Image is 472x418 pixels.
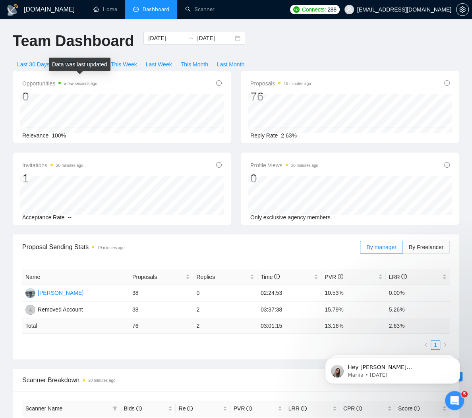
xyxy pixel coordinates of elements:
[386,318,450,334] td: 2.63 %
[112,406,117,411] span: filter
[97,246,124,250] time: 19 minutes ago
[313,341,472,397] iframe: Intercom notifications message
[35,23,137,132] span: Hey [PERSON_NAME][EMAIL_ADDRESS][DOMAIN_NAME], Looks like your Upwork agency Equinox Dynamics LDA...
[143,6,169,13] span: Dashboard
[136,406,142,411] span: info-circle
[431,341,440,349] a: 1
[196,273,248,281] span: Replies
[129,318,193,334] td: 76
[68,214,72,221] span: --
[146,60,172,69] span: Last Week
[193,318,257,334] td: 2
[457,6,468,13] span: setting
[327,5,336,14] span: 288
[13,58,54,71] button: Last 30 Days
[250,171,318,186] div: 0
[401,274,407,279] span: info-circle
[250,214,331,221] span: Only exclusive agency members
[111,60,137,69] span: This Week
[193,285,257,302] td: 0
[22,171,83,186] div: 1
[188,35,194,41] span: to
[343,405,362,412] span: CPR
[25,289,83,296] a: YM[PERSON_NAME]
[56,163,83,168] time: 20 minutes ago
[216,162,222,168] span: info-circle
[22,375,450,385] span: Scanner Breakdown
[250,161,318,170] span: Profile Views
[293,6,300,13] img: upwork-logo.png
[88,378,115,383] time: 20 minutes ago
[111,403,119,414] span: filter
[246,406,252,411] span: info-circle
[366,244,396,250] span: By manager
[284,81,311,86] time: 19 minutes ago
[35,31,137,38] p: Message from Mariia, sent 4d ago
[64,81,97,86] time: a few seconds ago
[25,405,62,412] span: Scanner Name
[250,132,278,139] span: Reply Rate
[22,269,129,285] th: Name
[445,391,464,410] iframe: Intercom live chat
[193,269,257,285] th: Replies
[321,302,385,318] td: 15.79%
[386,302,450,318] td: 5.26%
[49,58,110,71] div: Data was last updated
[421,340,431,350] li: Previous Page
[22,242,360,252] span: Proposal Sending Stats
[22,161,83,170] span: Invitations
[288,405,307,412] span: LRR
[188,35,194,41] span: swap-right
[456,6,469,13] a: setting
[193,302,257,318] td: 2
[216,80,222,86] span: info-circle
[17,60,50,69] span: Last 30 Days
[181,60,208,69] span: This Month
[129,269,193,285] th: Proposals
[291,163,318,168] time: 20 minutes ago
[261,274,280,280] span: Time
[52,132,66,139] span: 100%
[106,58,141,71] button: This Week
[129,302,193,318] td: 38
[444,162,450,168] span: info-circle
[22,132,48,139] span: Relevance
[179,405,193,412] span: Re
[132,273,184,281] span: Proposals
[213,58,249,71] button: Last Month
[414,406,420,411] span: info-circle
[461,391,468,397] span: 5
[234,405,252,412] span: PVR
[440,340,450,350] button: right
[176,58,213,71] button: This Month
[133,6,139,12] span: dashboard
[321,318,385,334] td: 13.16 %
[456,3,469,16] button: setting
[197,34,233,43] input: End date
[338,274,343,279] span: info-circle
[250,79,311,88] span: Proposals
[257,302,321,318] td: 03:37:38
[421,340,431,350] button: left
[6,4,19,16] img: logo
[356,406,362,411] span: info-circle
[325,274,343,280] span: PVR
[302,5,326,14] span: Connects:
[398,405,420,412] span: Score
[440,340,450,350] li: Next Page
[148,34,184,43] input: Start date
[444,80,450,86] span: info-circle
[13,32,134,50] h1: Team Dashboard
[141,58,176,71] button: Last Week
[301,406,307,411] span: info-circle
[38,288,83,297] div: [PERSON_NAME]
[93,6,117,13] a: homeHome
[185,6,215,13] a: searchScanner
[25,288,35,298] img: YM
[257,318,321,334] td: 03:01:15
[38,305,83,314] div: Removed Account
[389,274,407,280] span: LRR
[274,274,280,279] span: info-circle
